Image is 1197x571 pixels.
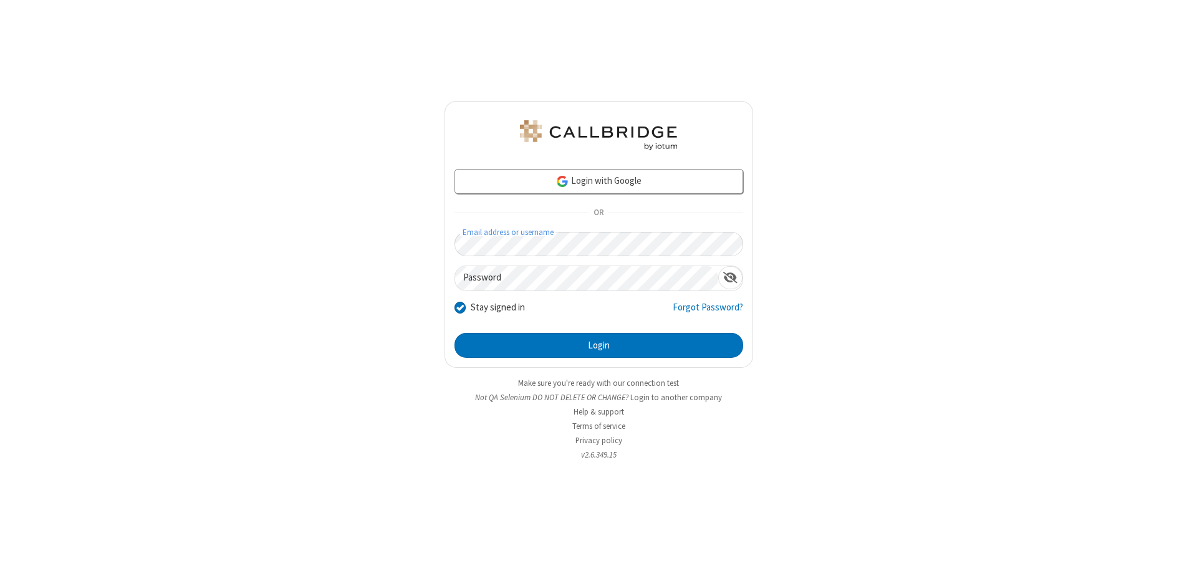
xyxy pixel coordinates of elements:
span: OR [589,204,608,222]
img: google-icon.png [555,175,569,188]
input: Email address or username [454,232,743,256]
a: Forgot Password? [673,300,743,324]
button: Login [454,333,743,358]
input: Password [455,266,718,290]
a: Login with Google [454,169,743,194]
img: QA Selenium DO NOT DELETE OR CHANGE [517,120,680,150]
label: Stay signed in [471,300,525,315]
li: Not QA Selenium DO NOT DELETE OR CHANGE? [445,391,753,403]
a: Make sure you're ready with our connection test [518,378,679,388]
button: Login to another company [630,391,722,403]
a: Help & support [574,406,624,417]
li: v2.6.349.15 [445,449,753,461]
div: Show password [718,266,743,289]
a: Privacy policy [575,435,622,446]
iframe: Chat [1166,539,1188,562]
a: Terms of service [572,421,625,431]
